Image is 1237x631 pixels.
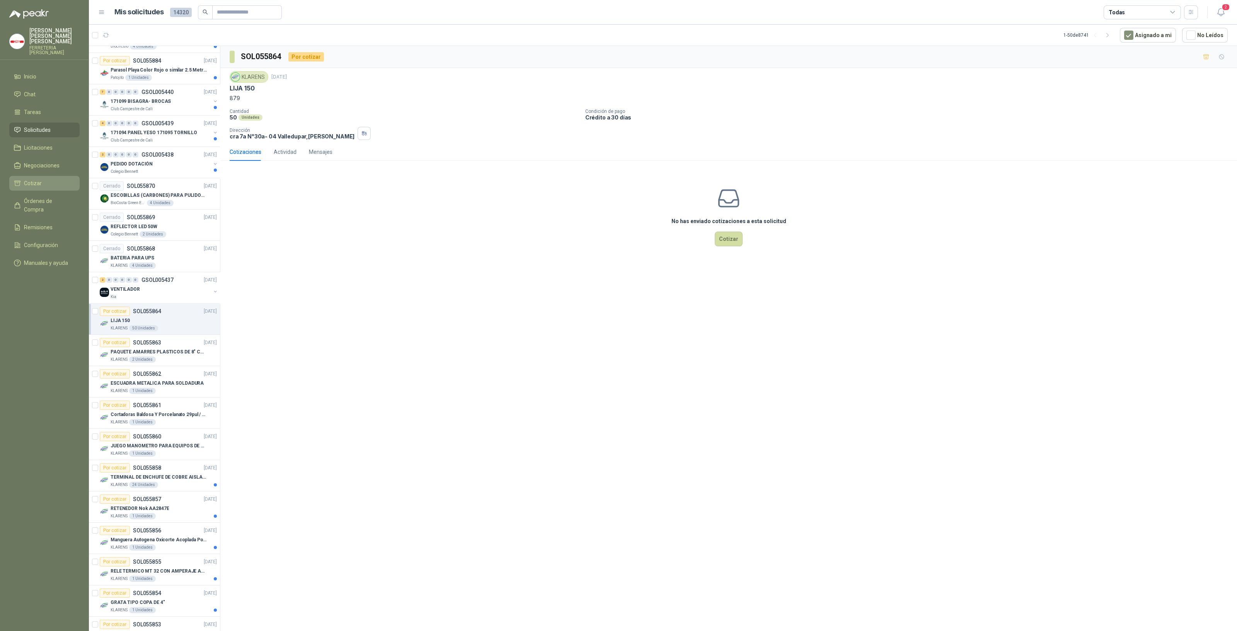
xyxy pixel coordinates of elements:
div: Por cotizar [288,52,324,61]
p: [PERSON_NAME] [PERSON_NAME] [PERSON_NAME] [29,28,80,44]
h3: No has enviado cotizaciones a esta solicitud [671,217,786,225]
p: LIJA 150 [111,317,130,324]
p: LIJA 150 [230,84,255,92]
a: Órdenes de Compra [9,194,80,217]
a: Por cotizarSOL055857[DATE] Company LogoRETENEDOR Nok AA2847EKLARENS1 Unidades [89,491,220,523]
p: PEDIDO DOTACIÓN [111,160,153,168]
div: 2 [100,152,106,157]
p: [DATE] [204,276,217,284]
p: Crédito a 30 días [585,114,1234,121]
p: FERRETERIA [PERSON_NAME] [29,46,80,55]
img: Company Logo [100,507,109,516]
img: Company Logo [100,538,109,547]
p: KLARENS [111,388,128,394]
p: SOL055858 [133,465,161,471]
button: 2 [1214,5,1228,19]
button: No Leídos [1182,28,1228,43]
div: Por cotizar [100,495,130,504]
p: Biocirculo [111,43,128,49]
a: Configuración [9,238,80,252]
p: Parasol Playa Color Rojo o similar 2.5 Metros Uv+50 [111,67,207,74]
img: Company Logo [100,601,109,610]
div: 0 [113,152,119,157]
p: KLARENS [111,544,128,551]
a: Por cotizarSOL055854[DATE] Company LogoGRATA TIPO COPA DE 4"KLARENS1 Unidades [89,585,220,617]
span: Cotizar [24,179,42,188]
span: search [203,9,208,15]
div: Por cotizar [100,401,130,410]
div: 0 [106,121,112,126]
p: Club Campestre de Cali [111,106,153,112]
div: 0 [126,89,132,95]
span: Chat [24,90,36,99]
a: Por cotizarSOL055858[DATE] Company LogoTERMINAL DE ENCHUFE DE COBRE AISLADO PARA 12AWGKLARENS24 U... [89,460,220,491]
p: GSOL005440 [141,89,174,95]
span: Licitaciones [24,143,53,152]
p: SOL055860 [133,434,161,439]
img: Company Logo [100,225,109,234]
p: SOL055864 [133,309,161,314]
div: 0 [126,121,132,126]
p: [DATE] [204,590,217,597]
span: Inicio [24,72,36,81]
p: SOL055869 [127,215,155,220]
a: 2 0 0 0 0 0 GSOL005438[DATE] Company LogoPEDIDO DOTACIÓNColegio Bennett [100,150,218,175]
div: 0 [133,152,138,157]
button: Cotizar [715,232,743,246]
p: ESCOBILLAS (CARBONES) PARA PULIDORA DEWALT [111,192,207,199]
div: 4 Unidades [147,200,174,206]
p: KLARENS [111,607,128,613]
p: cra 7a N°30a- 04 Valledupar , [PERSON_NAME] [230,133,354,140]
p: Patojito [111,75,124,81]
p: Club Campestre de Cali [111,137,153,143]
p: TERMINAL DE ENCHUFE DE COBRE AISLADO PARA 12AWG [111,474,207,481]
p: SOL055853 [133,622,161,627]
p: SOL055862 [133,371,161,377]
div: Por cotizar [100,338,130,347]
div: Cotizaciones [230,148,261,156]
div: 1 - 50 de 8741 [1063,29,1114,41]
div: 0 [133,121,138,126]
div: 4 [100,121,106,126]
div: Por cotizar [100,369,130,379]
p: KLARENS [111,576,128,582]
p: BioCosta Green Energy S.A.S [111,200,145,206]
p: 879 [230,94,1228,102]
p: ESCUADRA METALICA PARA SOLDADURA [111,380,204,387]
p: SOL055863 [133,340,161,345]
div: 0 [119,152,125,157]
img: Company Logo [100,444,109,454]
p: SOL055855 [133,559,161,564]
div: 0 [113,277,119,283]
p: KLARENS [111,325,128,331]
div: Por cotizar [100,463,130,472]
p: [DATE] [204,245,217,252]
p: REFLECTOR LED 50W [111,223,157,230]
p: Colegio Bennett [111,169,138,175]
p: RETENEDOR Nok AA2847E [111,505,169,512]
p: KLARENS [111,450,128,457]
p: RELE TERMICO MT 32 CON AMPERAJE ADJUSTABLE ENTRE 16A - 22A, MARCA LS [111,568,207,575]
img: Company Logo [100,319,109,328]
a: Manuales y ayuda [9,256,80,270]
div: Por cotizar [100,307,130,316]
p: Cortadoras Baldosa Y Porcelanato 29pul / 74cm - Truper 15827 [111,411,207,418]
p: Colegio Bennett [111,231,138,237]
div: 1 Unidades [129,419,156,425]
div: Por cotizar [100,56,130,65]
p: [DATE] [204,214,217,221]
p: Cantidad [230,109,579,114]
div: Unidades [239,114,262,121]
p: GSOL005439 [141,121,174,126]
div: KLARENS [230,71,268,83]
p: VENTILADOR [111,286,140,293]
a: Solicitudes [9,123,80,137]
p: SOL055884 [133,58,161,63]
a: Por cotizarSOL055861[DATE] Company LogoCortadoras Baldosa Y Porcelanato 29pul / 74cm - Truper 158... [89,397,220,429]
a: 2 0 0 0 0 0 GSOL005437[DATE] Company LogoVENTILADORKia [100,275,218,300]
a: Por cotizarSOL055860[DATE] Company LogoJUEGO MANOMETRO PARA EQUIPOS DE ARGON Y OXICORTE VICTORKLA... [89,429,220,460]
p: Manguera Autogena Oxicorte Acoplada Por 10 Metros [111,536,207,544]
span: Manuales y ayuda [24,259,68,267]
div: Actividad [274,148,296,156]
div: 1 Unidades [129,513,156,519]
